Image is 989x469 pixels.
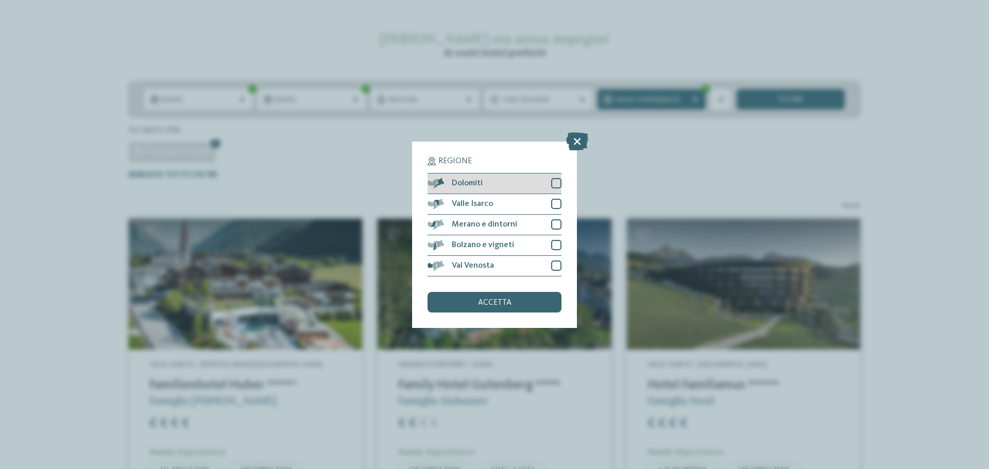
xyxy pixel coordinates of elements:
span: accetta [478,299,511,307]
span: Valle Isarco [452,200,493,208]
span: Merano e dintorni [452,220,517,229]
span: Bolzano e vigneti [452,241,514,249]
span: Dolomiti [452,179,483,187]
span: Regione [438,157,472,165]
span: Val Venosta [452,262,494,270]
